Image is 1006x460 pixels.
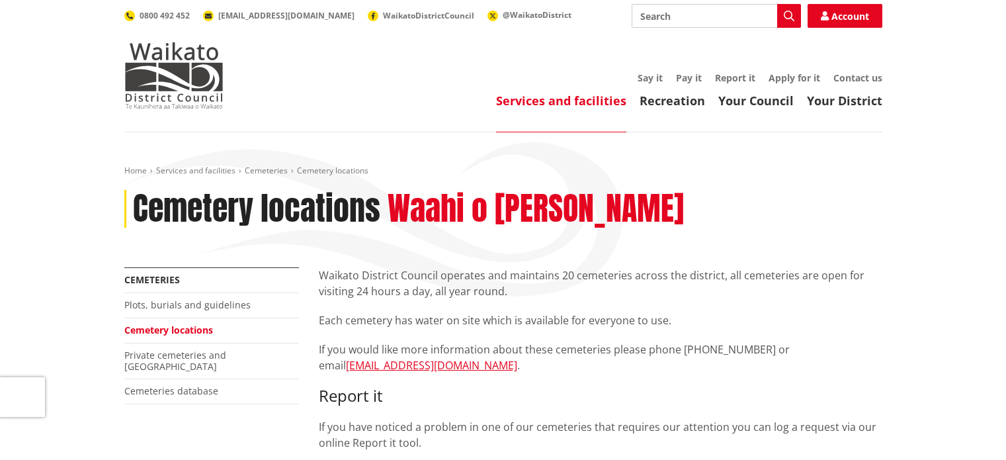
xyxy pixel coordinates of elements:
a: Services and facilities [156,165,235,176]
p: Each cemetery has water on site which is available for everyone to use. [319,312,882,328]
a: Your District [807,93,882,109]
a: Cemeteries [245,165,288,176]
a: Cemetery locations [124,324,213,336]
a: Apply for it [769,71,820,84]
nav: breadcrumb [124,165,882,177]
h3: Report it [319,387,882,406]
a: Private cemeteries and [GEOGRAPHIC_DATA] [124,349,226,373]
a: 0800 492 452 [124,10,190,21]
a: Contact us [833,71,882,84]
h2: Waahi o [PERSON_NAME] [388,190,684,228]
a: [EMAIL_ADDRESS][DOMAIN_NAME] [346,358,517,373]
a: Say it [638,71,663,84]
a: WaikatoDistrictCouncil [368,10,474,21]
img: Waikato District Council - Te Kaunihera aa Takiwaa o Waikato [124,42,224,109]
a: Home [124,165,147,176]
a: @WaikatoDistrict [487,9,571,21]
span: [EMAIL_ADDRESS][DOMAIN_NAME] [218,10,355,21]
a: Cemeteries [124,273,180,286]
h1: Cemetery locations [133,190,380,228]
a: Pay it [676,71,702,84]
input: Search input [632,4,801,28]
a: Report it [715,71,755,84]
p: Waikato District Council operates and maintains 20 cemeteries across the district, all cemeteries... [319,267,882,299]
a: Plots, burials and guidelines [124,299,251,311]
a: Recreation [640,93,705,109]
span: 0800 492 452 [140,10,190,21]
a: Services and facilities [496,93,626,109]
a: [EMAIL_ADDRESS][DOMAIN_NAME] [203,10,355,21]
span: @WaikatoDistrict [503,9,571,21]
a: Cemeteries database [124,385,218,397]
a: Your Council [718,93,794,109]
span: Cemetery locations [297,165,368,176]
a: Account [808,4,882,28]
p: If you would like more information about these cemeteries please phone [PHONE_NUMBER] or email . [319,342,882,373]
span: WaikatoDistrictCouncil [383,10,474,21]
